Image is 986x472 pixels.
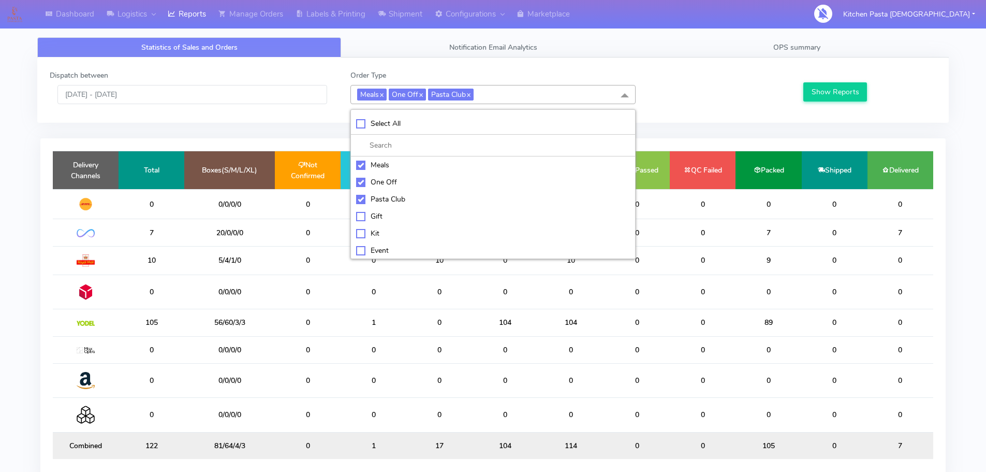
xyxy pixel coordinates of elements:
[341,309,406,336] td: 1
[670,219,735,246] td: 0
[670,246,735,275] td: 0
[604,219,670,246] td: 0
[275,363,341,397] td: 0
[356,245,630,256] div: Event
[379,89,384,99] a: x
[77,254,95,267] img: Royal Mail
[341,275,406,309] td: 0
[77,406,95,424] img: Collection
[356,228,630,239] div: Kit
[184,363,275,397] td: 0/0/0/0
[356,140,630,151] input: multiselect-search
[77,371,95,390] img: Amazon
[406,432,472,459] td: 17
[802,398,867,432] td: 0
[538,246,604,275] td: 10
[275,246,341,275] td: 0
[119,246,184,275] td: 10
[184,246,275,275] td: 5/4/1/0
[735,336,801,363] td: 0
[867,363,933,397] td: 0
[184,189,275,219] td: 0/0/0/0
[867,246,933,275] td: 0
[604,309,670,336] td: 0
[184,309,275,336] td: 56/60/3/3
[670,432,735,459] td: 0
[538,432,604,459] td: 114
[473,432,538,459] td: 104
[275,219,341,246] td: 0
[802,219,867,246] td: 0
[735,219,801,246] td: 7
[670,275,735,309] td: 0
[184,275,275,309] td: 0/0/0/0
[406,336,472,363] td: 0
[341,151,406,189] td: Confirmed
[802,246,867,275] td: 0
[406,275,472,309] td: 0
[53,151,119,189] td: Delivery Channels
[184,398,275,432] td: 0/0/0/0
[802,363,867,397] td: 0
[341,219,406,246] td: 0
[867,219,933,246] td: 7
[428,89,474,101] span: Pasta Club
[119,398,184,432] td: 0
[119,189,184,219] td: 0
[735,189,801,219] td: 0
[184,219,275,246] td: 20/0/0/0
[735,246,801,275] td: 9
[406,363,472,397] td: 0
[803,82,867,102] button: Show Reports
[77,197,95,211] img: DHL
[773,42,820,52] span: OPS summary
[538,398,604,432] td: 0
[406,398,472,432] td: 0
[473,336,538,363] td: 0
[835,4,983,25] button: Kitchen Pasta [DEMOGRAPHIC_DATA]
[275,189,341,219] td: 0
[473,309,538,336] td: 104
[670,363,735,397] td: 0
[77,321,95,326] img: Yodel
[867,275,933,309] td: 0
[604,363,670,397] td: 0
[867,336,933,363] td: 0
[406,309,472,336] td: 0
[406,246,472,275] td: 10
[473,398,538,432] td: 0
[538,309,604,336] td: 104
[604,189,670,219] td: 0
[37,37,949,58] ul: Tabs
[341,336,406,363] td: 0
[802,309,867,336] td: 0
[53,432,119,459] td: Combined
[735,151,801,189] td: Packed
[356,177,630,188] div: One Off
[341,363,406,397] td: 0
[77,347,95,354] img: MaxOptra
[538,363,604,397] td: 0
[670,398,735,432] td: 0
[802,275,867,309] td: 0
[473,275,538,309] td: 0
[341,398,406,432] td: 0
[867,151,933,189] td: Delivered
[604,336,670,363] td: 0
[77,283,95,301] img: DPD
[119,336,184,363] td: 0
[275,151,341,189] td: Not Confirmed
[538,336,604,363] td: 0
[341,246,406,275] td: 0
[389,89,426,101] span: One Off
[341,189,406,219] td: 0
[867,398,933,432] td: 0
[119,275,184,309] td: 0
[466,89,470,99] a: x
[356,211,630,222] div: Gift
[57,85,327,104] input: Pick the Daterange
[356,160,630,170] div: Meals
[119,363,184,397] td: 0
[735,363,801,397] td: 0
[350,70,386,81] label: Order Type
